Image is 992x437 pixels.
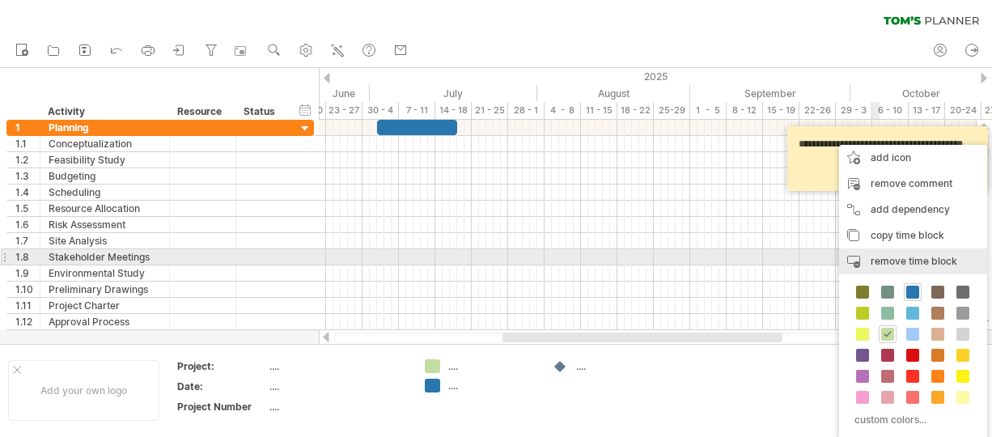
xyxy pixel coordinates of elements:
[508,102,545,119] div: 28 - 1
[15,249,40,265] div: 1.8
[15,298,40,313] div: 1.11
[537,85,690,102] div: August 2025
[945,102,981,119] div: 20-24
[871,229,944,241] span: copy time block
[326,102,362,119] div: 23 - 27
[871,255,957,267] span: remove time block
[448,359,536,373] div: ....
[847,409,974,431] div: custom colors...
[370,85,537,102] div: July 2025
[839,197,987,223] div: add dependency
[763,102,799,119] div: 15 - 19
[49,201,161,216] div: Resource Allocation
[49,282,161,297] div: Preliminary Drawings
[15,168,40,184] div: 1.3
[799,102,836,119] div: 22-26
[581,102,617,119] div: 11 - 15
[244,104,279,120] div: Status
[49,265,161,281] div: Environmental Study
[654,102,690,119] div: 25-29
[49,314,161,329] div: Approval Process
[177,359,266,373] div: Project:
[269,400,405,414] div: ....
[839,171,987,197] div: remove comment
[836,102,872,119] div: 29 - 3
[49,185,161,200] div: Scheduling
[362,102,399,119] div: 30 - 4
[15,233,40,248] div: 1.7
[15,314,40,329] div: 1.12
[545,102,581,119] div: 4 - 8
[15,120,40,135] div: 1
[49,152,161,168] div: Feasibility Study
[269,380,405,393] div: ....
[15,185,40,200] div: 1.4
[15,217,40,232] div: 1.6
[15,136,40,151] div: 1.1
[49,249,161,265] div: Stakeholder Meetings
[727,102,763,119] div: 8 - 12
[177,380,266,393] div: Date:
[435,102,472,119] div: 14 - 18
[15,265,40,281] div: 1.9
[872,102,909,119] div: 6 - 10
[49,120,161,135] div: Planning
[690,102,727,119] div: 1 - 5
[15,201,40,216] div: 1.5
[49,233,161,248] div: Site Analysis
[177,104,227,120] div: Resource
[269,359,405,373] div: ....
[15,282,40,297] div: 1.10
[617,102,654,119] div: 18 - 22
[49,136,161,151] div: Conceptualization
[399,102,435,119] div: 7 - 11
[576,359,664,373] div: ....
[839,145,987,171] div: add icon
[8,360,159,421] div: Add your own logo
[49,298,161,313] div: Project Charter
[49,168,161,184] div: Budgeting
[448,379,536,392] div: ....
[48,104,160,120] div: Activity
[49,217,161,232] div: Risk Assessment
[15,152,40,168] div: 1.2
[177,400,266,414] div: Project Number
[472,102,508,119] div: 21 - 25
[909,102,945,119] div: 13 - 17
[690,85,850,102] div: September 2025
